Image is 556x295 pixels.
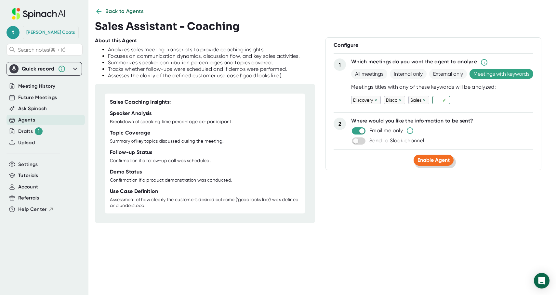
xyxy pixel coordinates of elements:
div: Speaker Analysis [110,110,152,117]
div: Email me only [369,127,403,134]
div: Summarizes speaker contribution percentages and topics covered. [108,59,300,66]
div: Use Case Definition [110,188,158,195]
p: Sales [410,97,421,103]
span: Meetings with keywords [470,69,533,79]
div: Breakdown of speaking time percentage per participant. [110,119,232,125]
button: Future Meetings [18,94,57,101]
div: Send to Slack channel [369,137,424,144]
div: Analyzes sales meeting transcripts to provide coaching insights. [108,46,300,53]
button: Account [18,183,38,191]
div: Tracks whether follow-ups were scheduled and if demos were performed. [108,66,300,72]
div: Which meetings do you want the agent to analyze [351,58,477,66]
div: Confirmation if a follow-up call was scheduled. [110,158,211,164]
span: Enable Agent [417,157,450,163]
button: Enable Agent [414,155,454,166]
div: Assesses the clarity of the defined customer use case ('good looks like'). [108,72,300,79]
span: Help Center [18,206,47,213]
div: 2 [334,118,346,130]
button: Agents [18,116,35,124]
div: Drafts [18,127,43,135]
button: Help Center [18,206,54,213]
button: Ask Spinach [18,105,47,112]
div: Where would you like the information to be sent? [351,118,533,124]
div: Sales Coaching Insights: [110,99,171,105]
button: Upload [18,139,35,147]
div: Summary of key topics discussed during the meeting. [110,138,223,144]
div: 1 [35,127,43,135]
p: Discovery [353,97,373,103]
div: About this Agent [95,37,137,44]
span: t [7,26,20,39]
span: All meetings [351,69,387,79]
div: × [421,97,427,103]
span: Search notes (⌘ + K) [18,47,65,53]
div: × [397,97,403,103]
div: Follow-up Status [110,149,152,156]
button: Back to Agents [95,7,143,15]
div: 1 [334,58,346,71]
div: Open Intercom Messenger [534,273,549,289]
button: Referrals [18,194,39,202]
div: Teresa Coats [26,30,75,35]
h3: Sales Assistant - Coaching [95,20,240,32]
p: Disco [386,97,397,103]
div: Meetings titles with any of these keywords will be analyzed: [351,84,533,90]
span: External only [429,69,467,79]
span: Internal only [390,69,427,79]
button: Meeting History [18,83,55,90]
div: ✓ [442,97,448,103]
div: Focuses on communication dynamics, discussion flow, and key sales activities. [108,53,300,59]
span: Back to Agents [105,7,143,15]
div: Configure [334,42,533,48]
div: Demo Status [110,169,142,175]
button: Drafts 1 [18,127,43,135]
div: Quick record [9,62,79,75]
div: Topic Coverage [110,130,150,136]
button: Settings [18,161,38,168]
div: Assessment of how clearly the customer's desired outcome ('good looks like') was defined and unde... [110,197,300,208]
div: Quick record [22,66,55,72]
button: Tutorials [18,172,38,179]
div: × [373,97,379,103]
div: Confirmation if a product demonstration was conducted. [110,177,232,183]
